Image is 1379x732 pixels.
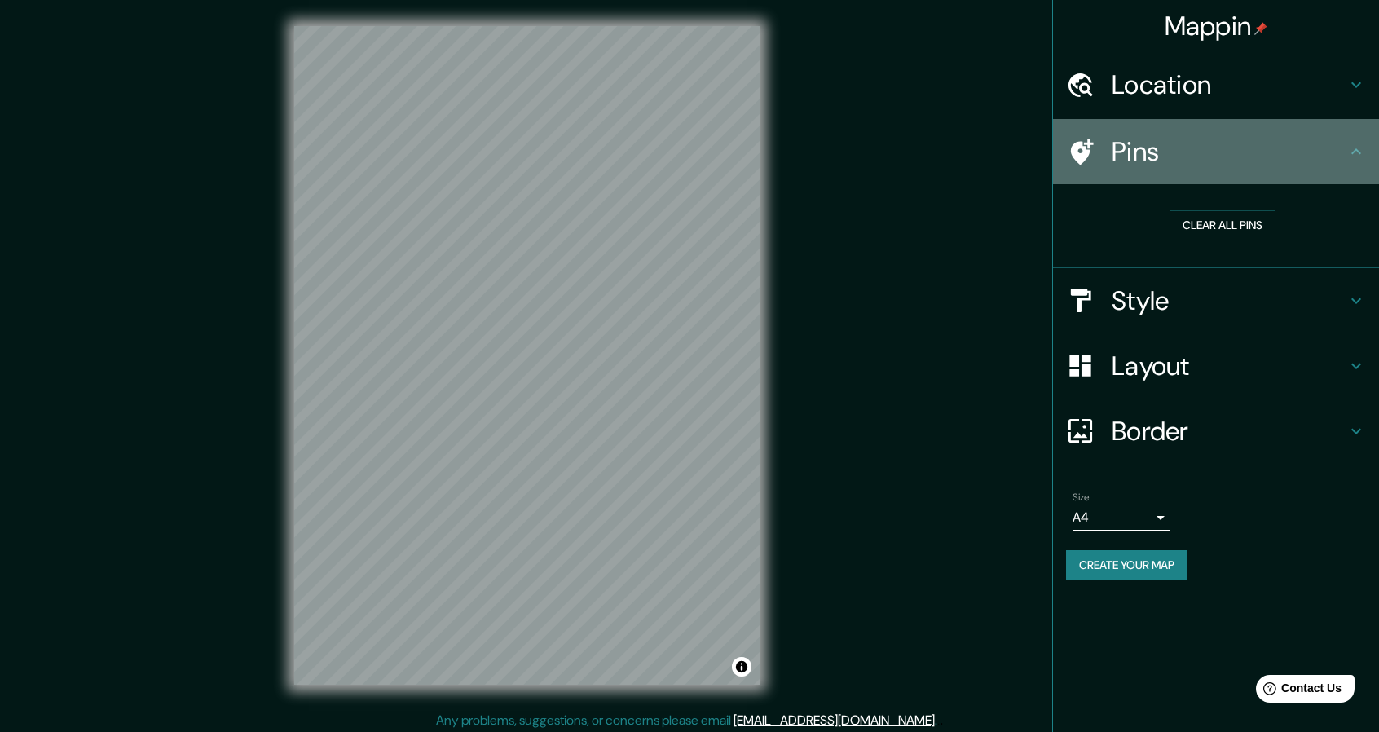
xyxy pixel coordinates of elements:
h4: Layout [1112,350,1346,382]
iframe: Help widget launcher [1234,668,1361,714]
a: [EMAIL_ADDRESS][DOMAIN_NAME] [734,712,935,729]
div: Layout [1053,333,1379,399]
h4: Style [1112,284,1346,317]
div: . [937,711,940,730]
button: Toggle attribution [732,657,751,677]
p: Any problems, suggestions, or concerns please email . [436,711,937,730]
h4: Location [1112,68,1346,101]
h4: Pins [1112,135,1346,168]
h4: Mappin [1165,10,1268,42]
div: Style [1053,268,1379,333]
label: Size [1073,490,1090,504]
div: Pins [1053,119,1379,184]
h4: Border [1112,415,1346,448]
div: A4 [1073,505,1170,531]
div: Border [1053,399,1379,464]
canvas: Map [294,26,760,685]
div: Location [1053,52,1379,117]
div: . [940,711,943,730]
button: Clear all pins [1170,210,1275,240]
button: Create your map [1066,550,1187,580]
img: pin-icon.png [1254,22,1267,35]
